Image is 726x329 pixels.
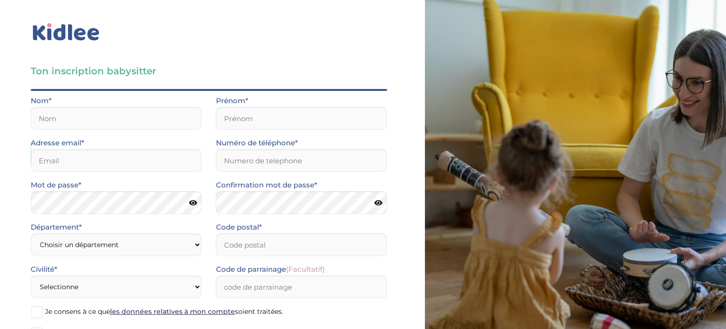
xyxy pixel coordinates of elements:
input: Numero de telephone [216,149,387,172]
label: Code de parrainage [216,263,325,276]
h3: Ton inscription babysitter [31,64,387,78]
input: Code postal [216,233,387,256]
label: Civilité* [31,263,57,276]
input: Nom [31,107,202,130]
label: Adresse email* [31,137,84,149]
span: (Facultatif) [286,265,325,274]
label: Confirmation mot de passe* [216,179,317,191]
input: code de parrainage [216,276,387,298]
label: Département* [31,221,82,233]
label: Mot de passe* [31,179,81,191]
a: les données relatives à mon compte [110,307,235,316]
input: Email [31,149,202,172]
label: Code postal* [216,221,262,233]
img: logo_kidlee_bleu [31,21,102,43]
input: Prénom [216,107,387,130]
span: Je consens à ce que soient traitées. [45,307,283,316]
label: Prénom* [216,95,248,107]
label: Numéro de téléphone* [216,137,298,149]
